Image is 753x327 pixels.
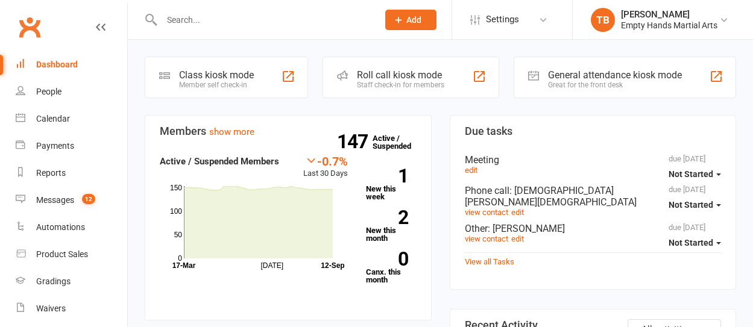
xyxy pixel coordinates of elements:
div: Reports [36,168,66,178]
a: view contact [465,208,508,217]
a: Reports [16,160,127,187]
div: Calendar [36,114,70,123]
strong: Active / Suspended Members [160,156,279,167]
a: edit [465,166,477,175]
div: [PERSON_NAME] [621,9,717,20]
div: Automations [36,222,85,232]
strong: 1 [366,167,408,185]
strong: 147 [337,132,373,151]
a: Calendar [16,105,127,132]
a: Gradings [16,268,127,295]
a: edit [511,208,524,217]
div: Member self check-in [179,81,254,89]
a: Dashboard [16,51,127,78]
div: Messages [36,195,74,205]
span: Not Started [669,200,713,210]
div: Staff check-in for members [357,81,444,89]
div: Class kiosk mode [179,69,254,81]
a: Automations [16,214,127,241]
div: People [36,87,61,96]
a: View all Tasks [465,257,514,266]
a: Clubworx [14,12,45,42]
div: Waivers [36,304,66,313]
span: : [DEMOGRAPHIC_DATA][PERSON_NAME][DEMOGRAPHIC_DATA] [465,185,637,208]
div: Phone call [465,185,722,208]
div: Payments [36,141,74,151]
div: Empty Hands Martial Arts [621,20,717,31]
div: Meeting [465,154,722,166]
input: Search... [158,11,370,28]
span: 12 [82,194,95,204]
strong: 2 [366,208,408,226]
div: Roll call kiosk mode [357,69,444,81]
div: Gradings [36,276,71,286]
div: Last 30 Days [303,154,348,180]
div: General attendance kiosk mode [548,69,682,81]
a: view contact [465,234,508,243]
a: edit [511,234,524,243]
a: Waivers [16,295,127,322]
span: Not Started [669,238,713,248]
div: -0.7% [303,154,348,167]
a: Product Sales [16,241,127,268]
div: TB [591,8,615,32]
a: People [16,78,127,105]
div: Great for the front desk [548,81,682,89]
span: Settings [486,6,519,33]
a: 2New this month [366,210,417,242]
span: : [PERSON_NAME] [488,223,565,234]
a: show more [209,126,254,137]
span: Add [406,15,421,25]
a: 1New this week [366,169,417,201]
strong: 0 [366,250,408,268]
a: Messages 12 [16,187,127,214]
button: Not Started [669,163,721,185]
h3: Due tasks [465,125,722,137]
div: Dashboard [36,60,78,69]
a: 0Canx. this month [366,252,417,284]
span: Not Started [669,169,713,179]
div: Product Sales [36,249,88,259]
button: Not Started [669,232,721,254]
button: Add [385,10,436,30]
div: Other [465,223,722,234]
a: Payments [16,132,127,160]
h3: Members [160,125,417,137]
a: 147Active / Suspended [373,125,426,159]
